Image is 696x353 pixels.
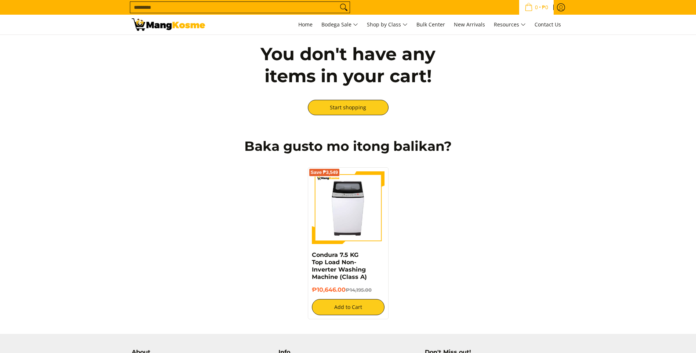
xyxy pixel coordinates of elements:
a: Condura 7.5 KG Top Load Non-Inverter Washing Machine (Class A) [312,251,367,280]
button: Add to Cart [312,299,385,315]
a: Shop by Class [363,15,411,34]
span: New Arrivals [454,21,485,28]
span: Contact Us [535,21,561,28]
span: Resources [494,20,526,29]
a: Bulk Center [413,15,449,34]
h2: Baka gusto mo itong balikan? [132,138,565,154]
span: Bodega Sale [321,20,358,29]
span: ₱0 [541,5,549,10]
span: Home [298,21,313,28]
a: Resources [490,15,529,34]
a: Bodega Sale [318,15,362,34]
img: Your Shopping Cart | Mang Kosme [132,18,205,31]
a: Home [295,15,316,34]
h2: You don't have any items in your cart! [242,43,455,87]
a: New Arrivals [450,15,489,34]
button: Search [338,2,350,13]
span: Save ₱3,549 [311,170,338,175]
img: condura-7.5kg-topload-non-inverter-washing-machine-class-c-full-view-mang-kosme [314,171,382,244]
span: • [522,3,550,11]
del: ₱14,195.00 [346,287,372,293]
h6: ₱10,646.00 [312,286,385,294]
a: Contact Us [531,15,565,34]
span: Shop by Class [367,20,408,29]
span: Bulk Center [416,21,445,28]
span: 0 [534,5,539,10]
nav: Main Menu [212,15,565,34]
a: Start shopping [308,100,389,115]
